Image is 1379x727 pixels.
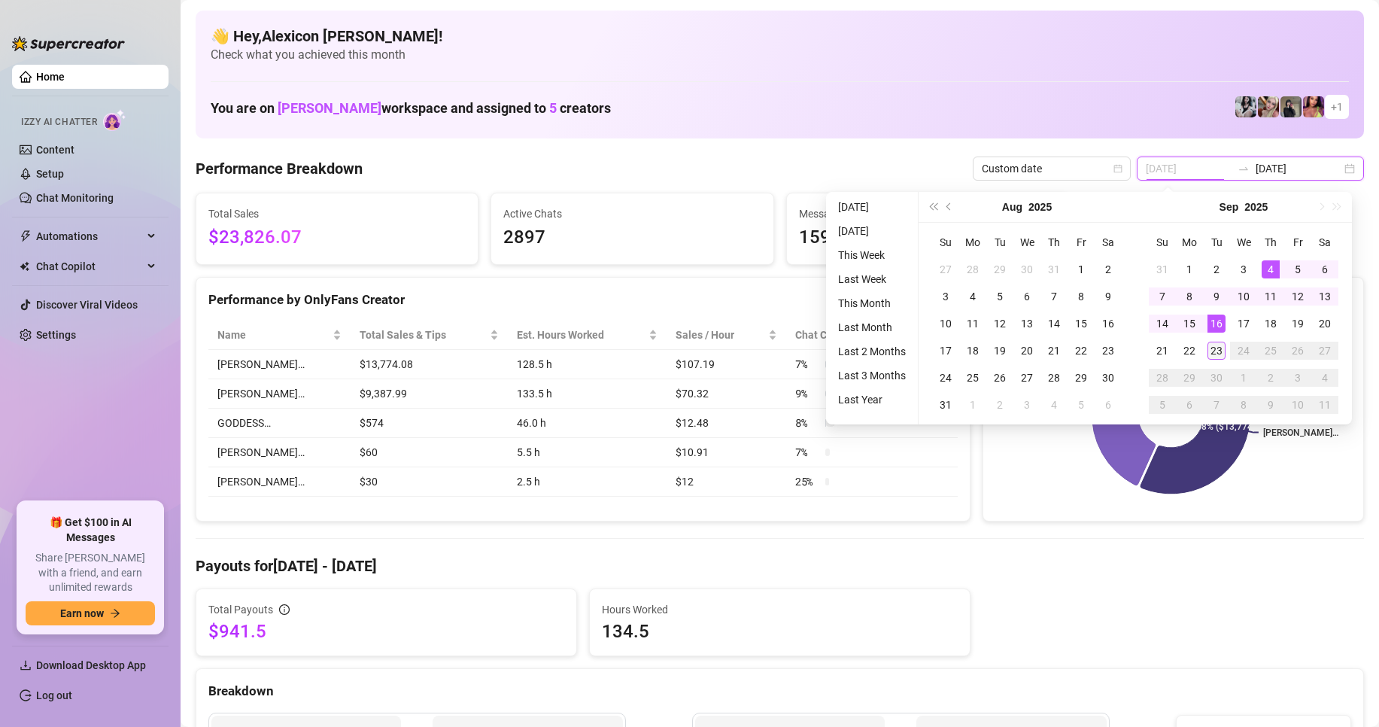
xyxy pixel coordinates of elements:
[1095,364,1122,391] td: 2025-08-30
[1176,364,1203,391] td: 2025-09-29
[959,391,986,418] td: 2025-09-01
[795,385,819,402] span: 9 %
[1230,283,1257,310] td: 2025-09-10
[1180,315,1198,333] div: 15
[1072,315,1090,333] div: 15
[602,601,958,618] span: Hours Worked
[1262,260,1280,278] div: 4
[786,321,958,350] th: Chat Conversion
[1099,369,1117,387] div: 30
[1316,287,1334,306] div: 13
[991,342,1009,360] div: 19
[1018,342,1036,360] div: 20
[1316,260,1334,278] div: 6
[1099,342,1117,360] div: 23
[937,342,955,360] div: 17
[208,681,1351,701] div: Breakdown
[26,601,155,625] button: Earn nowarrow-right
[959,310,986,337] td: 2025-08-11
[360,327,487,343] span: Total Sales & Tips
[1207,342,1226,360] div: 23
[1072,287,1090,306] div: 8
[941,192,958,222] button: Previous month (PageUp)
[959,364,986,391] td: 2025-08-25
[1235,396,1253,414] div: 8
[508,467,667,497] td: 2.5 h
[959,256,986,283] td: 2025-07-28
[832,391,912,409] li: Last Year
[36,659,146,671] span: Download Desktop App
[1230,310,1257,337] td: 2025-09-17
[676,327,765,343] span: Sales / Hour
[1013,364,1040,391] td: 2025-08-27
[1095,391,1122,418] td: 2025-09-06
[1153,315,1171,333] div: 14
[1311,391,1338,418] td: 2025-10-11
[208,467,351,497] td: [PERSON_NAME]…
[1289,315,1307,333] div: 19
[832,270,912,288] li: Last Week
[1068,364,1095,391] td: 2025-08-29
[1203,283,1230,310] td: 2025-09-09
[1149,283,1176,310] td: 2025-09-07
[1316,396,1334,414] div: 11
[986,337,1013,364] td: 2025-08-19
[1331,99,1343,115] span: + 1
[932,310,959,337] td: 2025-08-10
[351,379,508,409] td: $9,387.99
[1018,315,1036,333] div: 13
[667,379,786,409] td: $70.32
[36,144,74,156] a: Content
[1235,287,1253,306] div: 10
[1146,160,1232,177] input: Start date
[832,198,912,216] li: [DATE]
[602,619,958,643] span: 134.5
[1289,287,1307,306] div: 12
[667,321,786,350] th: Sales / Hour
[1311,337,1338,364] td: 2025-09-27
[991,396,1009,414] div: 2
[1018,396,1036,414] div: 3
[1258,96,1279,117] img: Anna
[1284,391,1311,418] td: 2025-10-10
[1153,369,1171,387] div: 28
[832,222,912,240] li: [DATE]
[26,551,155,595] span: Share [PERSON_NAME] with a friend, and earn unlimited rewards
[26,516,155,545] span: 🎁 Get $100 in AI Messages
[1045,369,1063,387] div: 28
[1099,260,1117,278] div: 2
[1203,256,1230,283] td: 2025-09-02
[110,608,120,619] span: arrow-right
[1203,337,1230,364] td: 2025-09-23
[1303,96,1324,117] img: GODDESS
[1203,364,1230,391] td: 2025-09-30
[1244,192,1268,222] button: Choose a year
[1289,369,1307,387] div: 3
[1072,369,1090,387] div: 29
[799,205,1056,222] span: Messages Sent
[986,391,1013,418] td: 2025-09-02
[103,109,126,131] img: AI Chatter
[208,409,351,438] td: GODDESS…
[986,364,1013,391] td: 2025-08-26
[1013,310,1040,337] td: 2025-08-13
[1040,391,1068,418] td: 2025-09-04
[1180,369,1198,387] div: 29
[1149,229,1176,256] th: Su
[208,205,466,222] span: Total Sales
[1220,192,1239,222] button: Choose a month
[20,261,29,272] img: Chat Copilot
[932,256,959,283] td: 2025-07-27
[1257,256,1284,283] td: 2025-09-04
[1235,369,1253,387] div: 1
[1257,283,1284,310] td: 2025-09-11
[208,601,273,618] span: Total Payouts
[932,229,959,256] th: Su
[964,396,982,414] div: 1
[1149,256,1176,283] td: 2025-08-31
[1238,163,1250,175] span: swap-right
[517,327,645,343] div: Est. Hours Worked
[937,369,955,387] div: 24
[832,367,912,385] li: Last 3 Months
[667,409,786,438] td: $12.48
